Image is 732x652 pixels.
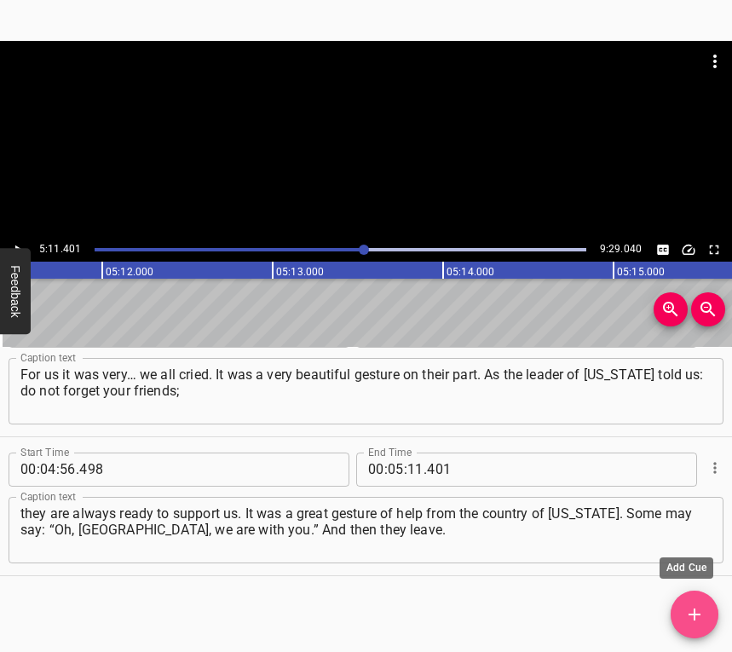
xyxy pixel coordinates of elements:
input: 00 [20,453,37,487]
text: 05:13.000 [276,266,324,278]
input: 56 [60,453,76,487]
div: Toggle Full Screen [703,239,725,261]
input: 00 [368,453,384,487]
div: Cue Options [704,446,723,490]
button: Add Cue [671,591,718,638]
button: Play/Pause [7,239,29,261]
button: Zoom Out [691,292,725,326]
text: 05:12.000 [106,266,153,278]
button: Zoom In [654,292,688,326]
button: Cue Options [704,457,726,479]
span: : [384,453,388,487]
button: Change Playback Speed [677,239,700,261]
text: 05:15.000 [617,266,665,278]
input: 05 [388,453,404,487]
span: . [76,453,79,487]
input: 401 [427,453,583,487]
div: Hide/Show Captions [652,239,674,261]
input: 11 [407,453,424,487]
span: 9:29.040 [600,243,642,255]
span: . [424,453,427,487]
span: Current Time [39,243,81,255]
input: 498 [79,453,235,487]
span: : [404,453,407,487]
button: Toggle captions [652,239,674,261]
div: Play progress [95,248,586,251]
textarea: they are always ready to support us. It was a great gesture of help from the country of [US_STATE... [20,505,712,554]
span: : [37,453,40,487]
span: : [56,453,60,487]
input: 04 [40,453,56,487]
textarea: For us it was very… we all cried. It was a very beautiful gesture on their part. As the leader of... [20,366,712,415]
text: 05:14.000 [447,266,494,278]
button: Toggle fullscreen [703,239,725,261]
